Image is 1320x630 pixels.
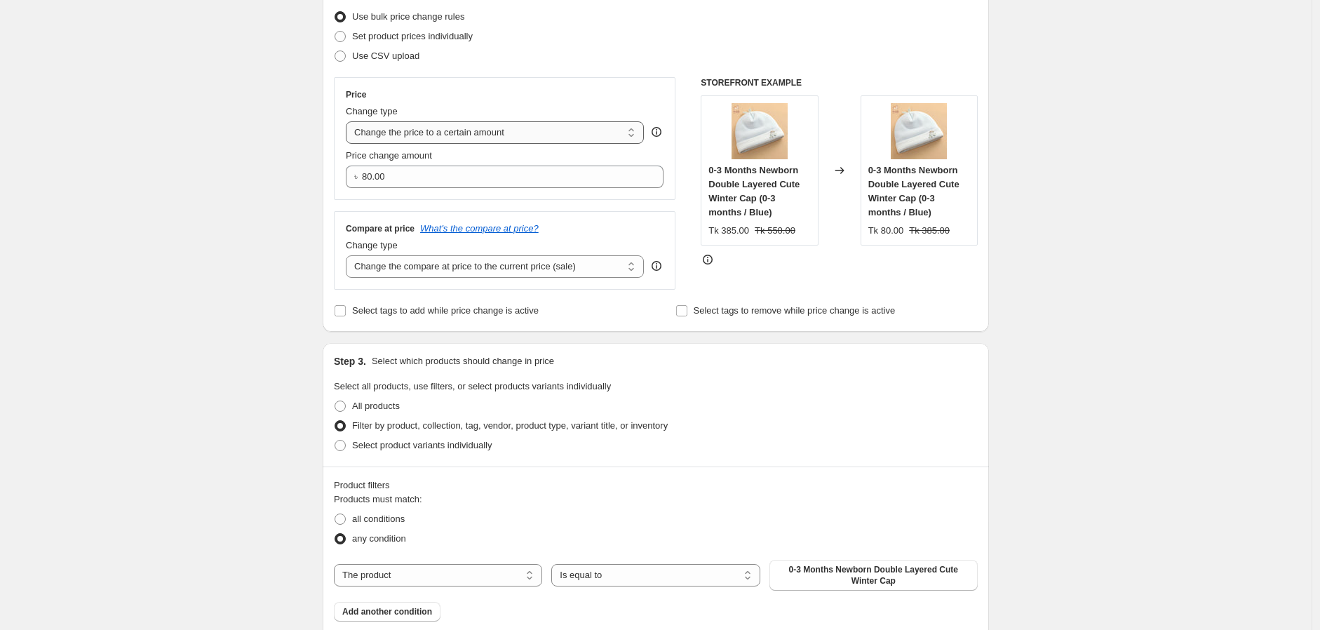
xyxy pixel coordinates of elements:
span: Change type [346,240,398,250]
input: 80.00 [362,166,642,188]
img: O1CN01oDx8oc1h3GV4fvucp__2210921644221-0-cib-677684_80x.jpg [891,103,947,159]
button: Add another condition [334,602,440,622]
span: Select tags to add while price change is active [352,305,539,316]
button: What's the compare at price? [420,223,539,234]
span: Select all products, use filters, or select products variants individually [334,381,611,391]
h6: STOREFRONT EXAMPLE [701,77,978,88]
h3: Price [346,89,366,100]
span: Add another condition [342,606,432,617]
h2: Step 3. [334,354,366,368]
span: Select product variants individually [352,440,492,450]
button: 0-3 Months Newborn Double Layered Cute Winter Cap [769,560,978,591]
span: Price change amount [346,150,432,161]
span: All products [352,401,400,411]
span: 0-3 Months Newborn Double Layered Cute Winter Cap (0-3 months / Blue) [708,165,800,217]
span: 0-3 Months Newborn Double Layered Cute Winter Cap [778,564,969,587]
div: Product filters [334,478,978,492]
img: O1CN01oDx8oc1h3GV4fvucp__2210921644221-0-cib-677684_80x.jpg [732,103,788,159]
div: help [649,259,664,273]
strike: Tk 385.00 [909,224,950,238]
span: any condition [352,533,406,544]
span: all conditions [352,514,405,524]
span: Set product prices individually [352,31,473,41]
div: Tk 385.00 [708,224,749,238]
span: ৳ [354,171,358,182]
span: 0-3 Months Newborn Double Layered Cute Winter Cap (0-3 months / Blue) [868,165,959,217]
p: Select which products should change in price [372,354,554,368]
span: Use CSV upload [352,51,419,61]
span: Use bulk price change rules [352,11,464,22]
span: Products must match: [334,494,422,504]
span: Select tags to remove while price change is active [694,305,896,316]
strike: Tk 550.00 [755,224,795,238]
span: Change type [346,106,398,116]
div: Tk 80.00 [868,224,904,238]
h3: Compare at price [346,223,415,234]
span: Filter by product, collection, tag, vendor, product type, variant title, or inventory [352,420,668,431]
div: help [649,125,664,139]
